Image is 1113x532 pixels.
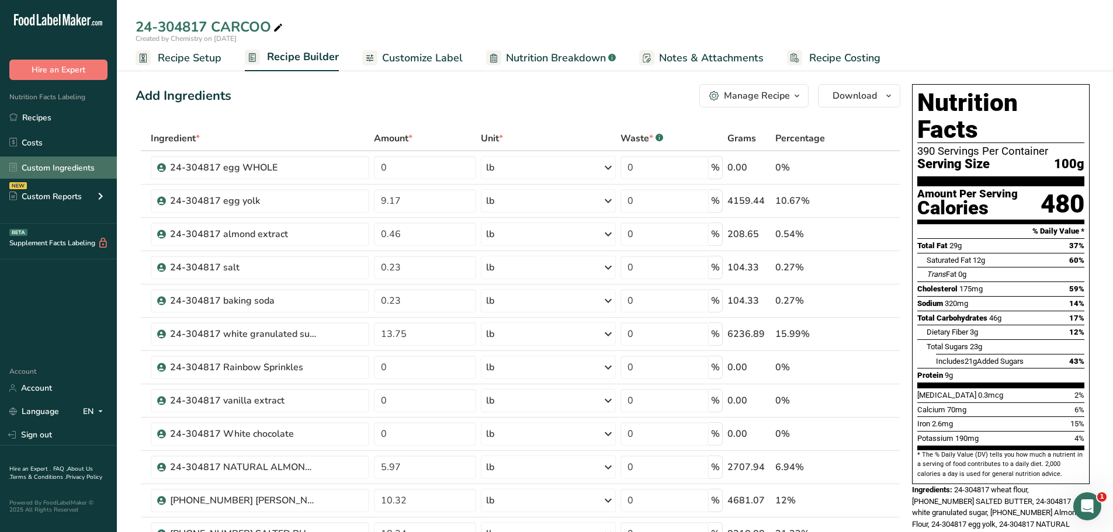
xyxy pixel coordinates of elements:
[136,34,237,43] span: Created by Chemistry on [DATE]
[912,485,952,494] span: Ingredients:
[170,194,316,208] div: 24-304817 egg yolk
[659,50,764,66] span: Notes & Attachments
[9,465,93,481] a: About Us .
[486,327,494,341] div: lb
[945,371,953,380] span: 9g
[170,427,316,441] div: 24-304817 White chocolate
[136,45,221,71] a: Recipe Setup
[724,89,790,103] div: Manage Recipe
[787,45,880,71] a: Recipe Costing
[917,241,948,250] span: Total Fat
[727,161,771,175] div: 0.00
[9,401,59,422] a: Language
[917,299,943,308] span: Sodium
[170,394,316,408] div: 24-304817 vanilla extract
[818,84,900,107] button: Download
[170,161,316,175] div: 24-304817 egg WHOLE
[9,60,108,80] button: Hire an Expert
[1069,256,1084,265] span: 60%
[958,270,966,279] span: 0g
[917,405,945,414] span: Calcium
[970,342,982,351] span: 23g
[1041,189,1084,220] div: 480
[136,86,231,106] div: Add Ingredients
[927,270,956,279] span: Fat
[973,256,985,265] span: 12g
[917,419,930,428] span: Iron
[947,405,966,414] span: 70mg
[775,131,825,145] span: Percentage
[727,194,771,208] div: 4159.44
[267,49,339,65] span: Recipe Builder
[382,50,463,66] span: Customize Label
[486,493,494,507] div: lb
[506,50,606,66] span: Nutrition Breakdown
[9,182,27,189] div: NEW
[1069,284,1084,293] span: 59%
[1074,405,1084,414] span: 6%
[775,294,845,308] div: 0.27%
[775,260,845,274] div: 0.27%
[927,270,946,279] i: Trans
[9,465,51,473] a: Hire an Expert .
[699,84,809,107] button: Manage Recipe
[775,427,845,441] div: 0%
[1073,492,1101,520] iframe: Intercom live chat
[9,190,82,203] div: Custom Reports
[1070,419,1084,428] span: 15%
[486,394,494,408] div: lb
[727,260,771,274] div: 104.33
[1074,434,1084,443] span: 4%
[1069,241,1084,250] span: 37%
[775,227,845,241] div: 0.54%
[727,131,756,145] span: Grams
[917,157,990,172] span: Serving Size
[775,161,845,175] div: 0%
[727,493,771,507] div: 4681.07
[955,434,979,443] span: 190mg
[486,45,616,71] a: Nutrition Breakdown
[170,493,316,507] div: [PHONE_NUMBER] [PERSON_NAME]
[989,314,1001,322] span: 46g
[927,342,968,351] span: Total Sugars
[775,194,845,208] div: 10.67%
[809,50,880,66] span: Recipe Costing
[945,299,968,308] span: 320mg
[727,327,771,341] div: 6236.89
[9,229,27,236] div: BETA
[1069,357,1084,366] span: 43%
[245,44,339,72] a: Recipe Builder
[932,419,953,428] span: 2.6mg
[775,360,845,374] div: 0%
[1097,492,1107,502] span: 1
[486,227,494,241] div: lb
[486,260,494,274] div: lb
[1074,391,1084,399] span: 2%
[917,224,1084,238] section: % Daily Value *
[917,314,987,322] span: Total Carbohydrates
[775,460,845,474] div: 6.94%
[83,405,108,419] div: EN
[917,200,1018,217] div: Calories
[727,294,771,308] div: 104.33
[66,473,102,481] a: Privacy Policy
[170,294,316,308] div: 24-304817 baking soda
[170,360,316,374] div: 24-304817 Rainbow Sprinkles
[949,241,962,250] span: 29g
[727,460,771,474] div: 2707.94
[917,189,1018,200] div: Amount Per Serving
[486,161,494,175] div: lb
[917,450,1084,479] section: * The % Daily Value (DV) tells you how much a nutrient in a serving of food contributes to a dail...
[10,473,66,481] a: Terms & Conditions .
[136,16,285,37] div: 24-304817 CARCOO
[936,357,1024,366] span: Includes Added Sugars
[959,284,983,293] span: 175mg
[486,460,494,474] div: lb
[775,394,845,408] div: 0%
[775,327,845,341] div: 15.99%
[727,227,771,241] div: 208.65
[927,328,968,336] span: Dietary Fiber
[151,131,200,145] span: Ingredient
[970,328,978,336] span: 3g
[727,360,771,374] div: 0.00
